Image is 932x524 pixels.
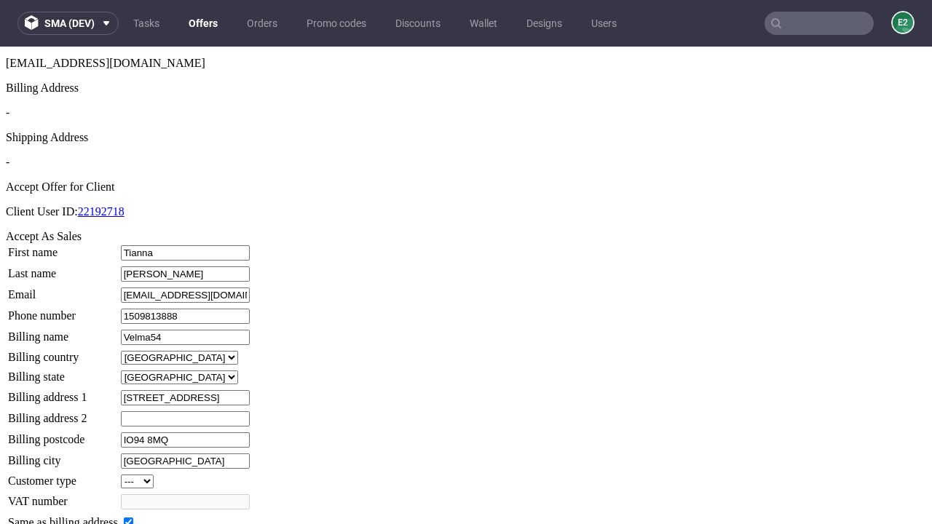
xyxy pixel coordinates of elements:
a: Promo codes [298,12,375,35]
a: Offers [180,12,226,35]
td: Billing address 1 [7,343,119,360]
button: sma (dev) [17,12,119,35]
figcaption: e2 [893,12,913,33]
span: - [6,60,9,72]
td: Billing address 2 [7,364,119,381]
td: Billing city [7,406,119,423]
td: Last name [7,219,119,236]
a: Discounts [387,12,449,35]
td: VAT number [7,447,119,464]
td: First name [7,198,119,215]
td: Same as billing address [7,468,119,484]
a: Tasks [125,12,168,35]
td: Billing state [7,323,119,338]
span: [EMAIL_ADDRESS][DOMAIN_NAME] [6,10,205,23]
div: Billing Address [6,35,926,48]
a: Designs [518,12,571,35]
td: Customer type [7,427,119,442]
td: Billing country [7,303,119,319]
div: Accept As Sales [6,183,926,196]
td: Email [7,240,119,257]
a: Users [582,12,625,35]
span: - [6,109,9,122]
a: Wallet [461,12,506,35]
p: Client User ID: [6,159,926,172]
td: Phone number [7,261,119,278]
div: Shipping Address [6,84,926,98]
td: Billing postcode [7,385,119,402]
td: Billing name [7,282,119,299]
a: 22192718 [78,159,125,171]
span: sma (dev) [44,18,95,28]
a: Orders [238,12,286,35]
div: Accept Offer for Client [6,134,926,147]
